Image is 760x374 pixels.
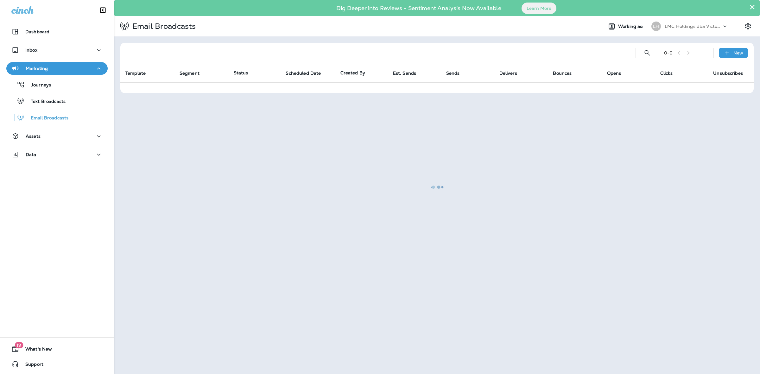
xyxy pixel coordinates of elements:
[19,346,52,354] span: What's New
[6,44,108,56] button: Inbox
[26,66,48,71] p: Marketing
[6,358,108,371] button: Support
[6,78,108,91] button: Journeys
[6,94,108,108] button: Text Broadcasts
[25,29,49,34] p: Dashboard
[6,111,108,124] button: Email Broadcasts
[25,82,51,88] p: Journeys
[6,25,108,38] button: Dashboard
[26,134,41,139] p: Assets
[733,50,743,55] p: New
[26,152,36,157] p: Data
[25,48,37,53] p: Inbox
[24,115,68,121] p: Email Broadcasts
[19,362,43,369] span: Support
[15,342,23,348] span: 19
[6,130,108,143] button: Assets
[24,99,66,105] p: Text Broadcasts
[94,4,112,16] button: Collapse Sidebar
[6,148,108,161] button: Data
[6,343,108,355] button: 19What's New
[6,62,108,75] button: Marketing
